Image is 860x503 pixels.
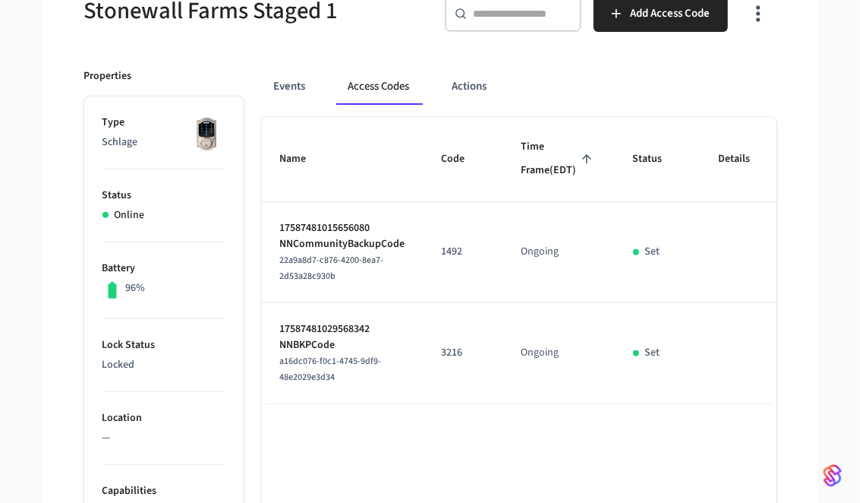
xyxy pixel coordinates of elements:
img: Schlage Sense Smart Deadbolt with Camelot Trim, Front [187,115,225,153]
span: a16dc076-f0c1-4745-9df9-48e2029e3d34 [280,355,382,384]
p: Location [102,410,225,426]
p: 3216 [442,345,485,361]
span: 22a9a8d7-c876-4200-8ea7-2d53a28c930b [280,254,384,283]
td: Ongoing [503,303,615,404]
p: — [102,430,225,446]
p: Set [645,345,660,361]
p: Set [645,244,660,260]
p: Status [102,188,225,204]
p: 17587481015656080 NNCommunityBackupCode [280,220,405,252]
p: Properties [84,68,132,84]
span: Name [280,147,326,171]
p: Battery [102,261,225,277]
button: Events [262,68,318,105]
button: Access Codes [336,68,422,105]
p: Capabilities [102,483,225,499]
div: ant example [262,68,777,105]
p: Type [102,115,225,131]
img: SeamLogoGradient.69752ec5.svg [824,463,842,488]
span: Code [442,147,485,171]
p: 1492 [442,244,485,260]
span: Time Frame(EDT) [521,135,597,183]
p: Schlage [102,134,225,150]
span: Status [633,147,682,171]
span: Add Access Code [630,4,710,24]
button: Actions [440,68,499,105]
td: Ongoing [503,202,615,303]
p: 17587481029568342 NNBKPCode [280,321,405,353]
p: Lock Status [102,337,225,353]
p: 96% [125,280,145,296]
p: Online [115,207,145,223]
span: Details [719,147,770,171]
p: Locked [102,357,225,373]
